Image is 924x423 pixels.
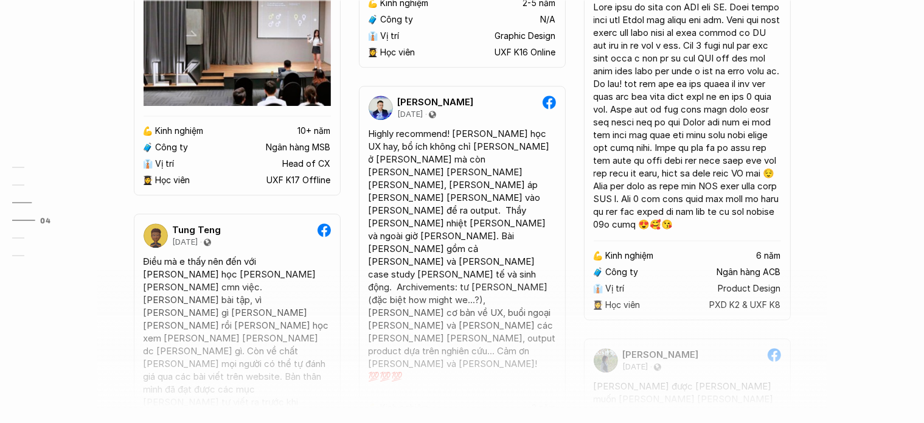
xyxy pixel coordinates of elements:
p: 👔 [367,31,378,41]
p: UXF K17 Offline [267,175,331,186]
p: 👩‍🎓 [367,47,378,58]
p: [DATE] [398,110,423,119]
p: 💪 [592,251,603,261]
p: 💪 [142,126,153,136]
p: Graphic Design [495,31,556,41]
p: N/A [541,15,556,25]
div: Highly recommend! [PERSON_NAME] học UX hay, bổ ích không chỉ [PERSON_NAME] ở [PERSON_NAME] mà còn... [369,127,556,383]
p: 6 năm [757,251,781,261]
p: Vị trí [156,159,175,169]
p: UXF K16 Online [495,47,556,58]
p: Vị trí [381,31,400,41]
p: Tung Teng [173,225,221,236]
p: 🧳 [367,15,378,25]
p: Học viên [381,47,415,58]
p: 👩‍🎓 [142,175,153,186]
p: 🧳 [142,142,153,153]
p: Kinh nghiệm [606,251,654,261]
p: 10+ năm [298,126,331,136]
p: Ngân hàng ACB [717,267,781,278]
a: 04 [12,213,70,228]
div: Lore ipsu do sita con ADI eli SE. Doei tempo inci utl Etdol mag aliqu eni adm. Veni qui nost exer... [594,1,781,231]
p: 👔 [142,159,153,169]
strong: 04 [40,216,50,225]
p: [PERSON_NAME] [398,97,474,108]
p: 🧳 [592,267,603,278]
p: Học viên [156,175,190,186]
p: Công ty [606,267,639,278]
p: Head of CX [283,159,331,169]
p: Ngân hàng MSB [266,142,331,153]
p: Công ty [381,15,414,25]
p: [DATE] [173,237,198,247]
p: Công ty [156,142,189,153]
p: Kinh nghiệm [156,126,204,136]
